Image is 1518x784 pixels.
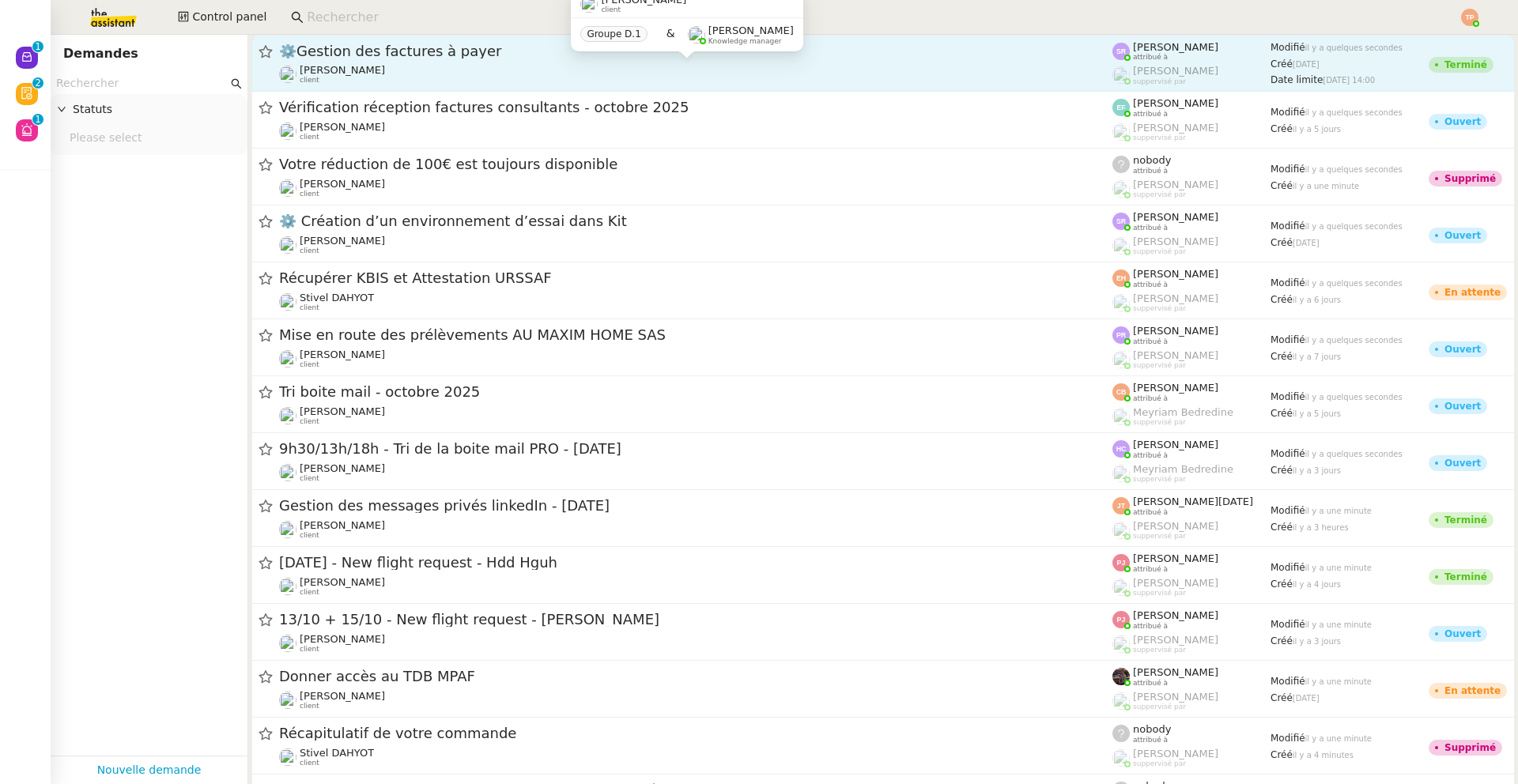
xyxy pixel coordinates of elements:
[279,442,1112,456] span: 9h30/13h/18h - Tri de la boite mail PRO - [DATE]
[300,588,319,597] span: client
[1112,522,1130,539] img: users%2FoFdbodQ3TgNoWt9kP3GXAs5oaCq1%2Favatar%2Fprofile-pic.png
[279,612,1112,627] span: 13/10 + 15/10 - New flight request - [PERSON_NAME]
[1133,463,1233,475] span: Meyriam Bedredine
[1293,466,1341,475] span: il y a 3 jours
[1112,692,1130,710] img: users%2FoFdbodQ3TgNoWt9kP3GXAs5oaCq1%2Favatar%2Fprofile-pic.png
[1133,41,1218,53] span: [PERSON_NAME]
[1271,351,1293,362] span: Créé
[1133,134,1186,142] span: suppervisé par
[1133,349,1218,361] span: [PERSON_NAME]
[279,464,296,481] img: users%2FTDxDvmCjFdN3QFePFNGdQUcJcQk1%2Favatar%2F0cfb3a67-8790-4592-a9ec-92226c678442
[35,114,41,128] p: 1
[1133,577,1218,589] span: [PERSON_NAME]
[1112,666,1271,687] app-user-label: attribué à
[1271,562,1305,573] span: Modifié
[279,64,1112,85] app-user-detailed-label: client
[279,669,1112,684] span: Donner accès au TDB MPAF
[1133,224,1168,232] span: attribué à
[279,44,1112,58] span: ⚙️Gestion des factures à payer
[1293,296,1341,304] span: il y a 6 jours
[1444,401,1481,411] div: Ouvert
[1293,580,1341,589] span: il y a 4 jours
[1133,122,1218,134] span: [PERSON_NAME]
[1133,211,1218,223] span: [PERSON_NAME]
[1133,281,1168,289] span: attribué à
[1271,579,1293,590] span: Créé
[601,6,621,14] span: client
[168,6,276,28] button: Control panel
[1112,292,1271,313] app-user-label: suppervisé par
[1133,97,1218,109] span: [PERSON_NAME]
[1271,277,1305,288] span: Modifié
[1444,743,1496,752] div: Supprimé
[300,303,319,312] span: client
[279,122,296,140] img: users%2FSg6jQljroSUGpSfKFUOPmUmNaZ23%2Favatar%2FUntitled.png
[1112,179,1271,199] app-user-label: suppervisé par
[300,292,374,303] span: Stivel DAHYOT
[1133,622,1168,631] span: attribué à
[1133,703,1186,711] span: suppervisé par
[279,214,1112,228] span: ⚙️ Création d’un environnement d’essai dans Kit
[1112,579,1130,596] img: users%2FoFdbodQ3TgNoWt9kP3GXAs5oaCq1%2Favatar%2Fprofile-pic.png
[279,726,1112,741] span: Récapitulatif de votre commande
[1305,507,1372,515] span: il y a une minute
[279,633,1112,654] app-user-detailed-label: client
[300,405,385,417] span: [PERSON_NAME]
[1133,666,1218,678] span: [PERSON_NAME]
[1133,325,1218,337] span: [PERSON_NAME]
[279,179,296,197] img: users%2FlDmuo7YqqMXJgzDVJbaES5acHwn1%2Favatar%2F2021.08.31%20Photo%20Erwan%20Piano%20-%20Yellow%2...
[1271,220,1305,232] span: Modifié
[307,7,1443,28] input: Rechercher
[1112,66,1130,84] img: users%2FPPrFYTsEAUgQy5cK5MCpqKbOX8K2%2Favatar%2FCapture%20d%E2%80%99e%CC%81cran%202023-06-05%20a%...
[1133,65,1218,77] span: [PERSON_NAME]
[279,576,1112,597] app-user-detailed-label: client
[1133,406,1233,418] span: Meyriam Bedredine
[1444,515,1487,525] div: Terminé
[1293,523,1349,532] span: il y a 3 heures
[279,178,1112,198] app-user-detailed-label: client
[300,519,385,531] span: [PERSON_NAME]
[1133,679,1168,688] span: attribué à
[708,37,782,46] span: Knowledge manager
[1293,409,1341,418] span: il y a 5 jours
[1271,408,1293,419] span: Créé
[1305,393,1403,401] span: il y a quelques secondes
[1271,465,1293,476] span: Créé
[1112,154,1271,175] app-user-label: attribué à
[279,293,296,311] img: users%2FKIcnt4T8hLMuMUUpHYCYQM06gPC2%2Favatar%2F1dbe3bdc-0f95-41bf-bf6e-fc84c6569aaf
[1305,165,1403,174] span: il y a quelques secondes
[1112,440,1130,458] img: svg
[279,690,1112,710] app-user-detailed-label: client
[300,349,385,360] span: [PERSON_NAME]
[279,405,1112,426] app-user-detailed-label: client
[1112,213,1130,230] img: svg
[1112,520,1271,541] app-user-label: suppervisé par
[51,94,247,125] div: Statuts
[1112,463,1271,484] app-user-label: suppervisé par
[1293,694,1320,703] span: [DATE]
[1112,65,1271,85] app-user-label: suppervisé par
[279,349,1112,369] app-user-detailed-label: client
[1271,42,1305,53] span: Modifié
[1133,646,1186,654] span: suppervisé par
[1133,179,1218,190] span: [PERSON_NAME]
[1271,692,1293,703] span: Créé
[1444,174,1496,183] div: Supprimé
[1112,268,1271,288] app-user-label: attribué à
[1444,572,1487,582] div: Terminé
[1293,352,1341,361] span: il y a 7 jours
[1133,691,1218,703] span: [PERSON_NAME]
[688,26,705,43] img: users%2FoFdbodQ3TgNoWt9kP3GXAs5oaCq1%2Favatar%2Fprofile-pic.png
[1133,236,1218,247] span: [PERSON_NAME]
[1133,394,1168,403] span: attribué à
[1271,733,1305,744] span: Modifié
[1133,736,1168,744] span: attribué à
[1133,292,1218,304] span: [PERSON_NAME]
[1293,182,1359,190] span: il y a une minute
[1271,448,1305,459] span: Modifié
[279,271,1112,285] span: Récupérer KBIS et Attestation URSSAF
[1293,239,1320,247] span: [DATE]
[279,292,1112,312] app-user-detailed-label: client
[1271,334,1305,345] span: Modifié
[32,77,43,89] nz-badge-sup: 2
